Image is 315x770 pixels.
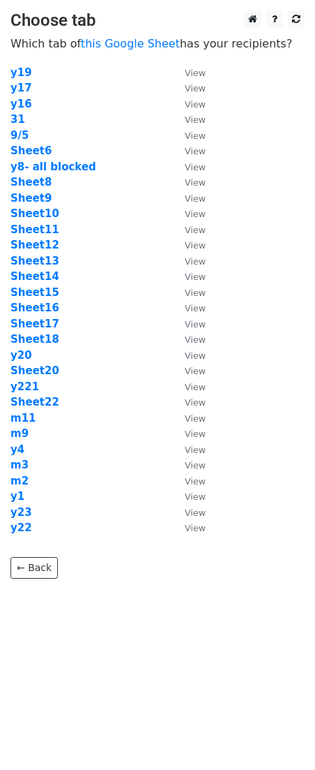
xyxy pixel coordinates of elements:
a: View [171,427,206,440]
small: View [185,303,206,313]
a: View [171,98,206,110]
small: View [185,334,206,345]
h3: Choose tab [10,10,305,31]
a: Sheet17 [10,318,59,330]
strong: Sheet16 [10,302,59,314]
a: Sheet15 [10,286,59,299]
small: View [185,240,206,251]
a: View [171,475,206,487]
small: View [185,413,206,424]
a: Sheet13 [10,255,59,267]
small: View [185,382,206,392]
strong: Sheet6 [10,145,52,157]
small: View [185,350,206,361]
a: View [171,333,206,346]
a: Sheet14 [10,270,59,283]
a: View [171,239,206,251]
a: View [171,318,206,330]
a: View [171,82,206,94]
a: View [171,145,206,157]
a: 9/5 [10,129,29,142]
small: View [185,146,206,156]
small: View [185,445,206,455]
small: View [185,177,206,188]
a: Sheet9 [10,192,52,205]
small: View [185,99,206,110]
strong: Sheet8 [10,176,52,188]
small: View [185,68,206,78]
small: View [185,193,206,204]
a: View [171,349,206,362]
small: View [185,256,206,267]
small: View [185,476,206,487]
a: y1 [10,490,24,503]
a: Sheet10 [10,207,59,220]
a: View [171,255,206,267]
a: y23 [10,506,32,519]
a: View [171,459,206,471]
a: View [171,66,206,79]
small: View [185,288,206,298]
a: m3 [10,459,29,471]
small: View [185,523,206,533]
a: View [171,380,206,393]
a: y17 [10,82,32,94]
small: View [185,397,206,408]
a: 31 [10,113,25,126]
a: View [171,161,206,173]
a: View [171,302,206,314]
a: View [171,207,206,220]
a: y221 [10,380,39,393]
p: Which tab of has your recipients? [10,36,305,51]
a: ← Back [10,557,58,579]
a: Sheet12 [10,239,59,251]
a: y8- all blocked [10,161,96,173]
a: View [171,270,206,283]
small: View [185,491,206,502]
a: Sheet18 [10,333,59,346]
small: View [185,460,206,471]
a: View [171,490,206,503]
strong: y4 [10,443,24,456]
a: View [171,506,206,519]
small: View [185,225,206,235]
a: View [171,129,206,142]
a: Sheet11 [10,223,59,236]
a: View [171,192,206,205]
small: View [185,131,206,141]
a: View [171,113,206,126]
a: y19 [10,66,32,79]
a: y16 [10,98,32,110]
a: View [171,396,206,408]
a: Sheet22 [10,396,59,408]
a: View [171,521,206,534]
a: y20 [10,349,32,362]
strong: m2 [10,475,29,487]
a: m9 [10,427,29,440]
small: View [185,429,206,439]
a: View [171,286,206,299]
small: View [185,508,206,518]
a: y22 [10,521,32,534]
a: View [171,176,206,188]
